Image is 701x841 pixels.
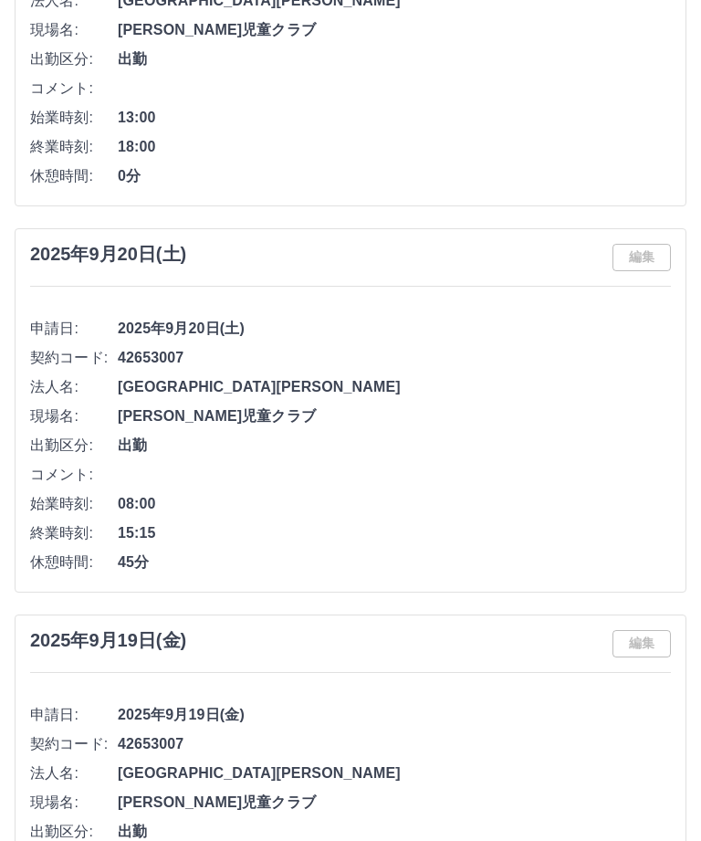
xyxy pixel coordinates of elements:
[30,108,118,130] span: 始業時刻:
[30,494,118,516] span: 始業時刻:
[30,705,118,727] span: 申請日:
[118,494,671,516] span: 08:00
[118,49,671,71] span: 出勤
[118,406,671,428] span: [PERSON_NAME]児童クラブ
[118,319,671,341] span: 2025年9月20日(土)
[30,436,118,457] span: 出勤区分:
[118,552,671,574] span: 45分
[30,166,118,188] span: 休憩時間:
[30,763,118,785] span: 法人名:
[30,348,118,370] span: 契約コード:
[30,377,118,399] span: 法人名:
[118,793,671,815] span: [PERSON_NAME]児童クラブ
[30,79,118,100] span: コメント:
[118,20,671,42] span: [PERSON_NAME]児童クラブ
[118,137,671,159] span: 18:00
[30,631,186,652] h3: 2025年9月19日(金)
[30,734,118,756] span: 契約コード:
[118,734,671,756] span: 42653007
[118,377,671,399] span: [GEOGRAPHIC_DATA][PERSON_NAME]
[118,108,671,130] span: 13:00
[30,406,118,428] span: 現場名:
[30,465,118,487] span: コメント:
[118,523,671,545] span: 15:15
[118,166,671,188] span: 0分
[30,20,118,42] span: 現場名:
[30,793,118,815] span: 現場名:
[30,49,118,71] span: 出勤区分:
[118,436,671,457] span: 出勤
[30,523,118,545] span: 終業時刻:
[118,705,671,727] span: 2025年9月19日(金)
[30,245,186,266] h3: 2025年9月20日(土)
[118,348,671,370] span: 42653007
[118,763,671,785] span: [GEOGRAPHIC_DATA][PERSON_NAME]
[30,552,118,574] span: 休憩時間:
[30,137,118,159] span: 終業時刻:
[30,319,118,341] span: 申請日:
